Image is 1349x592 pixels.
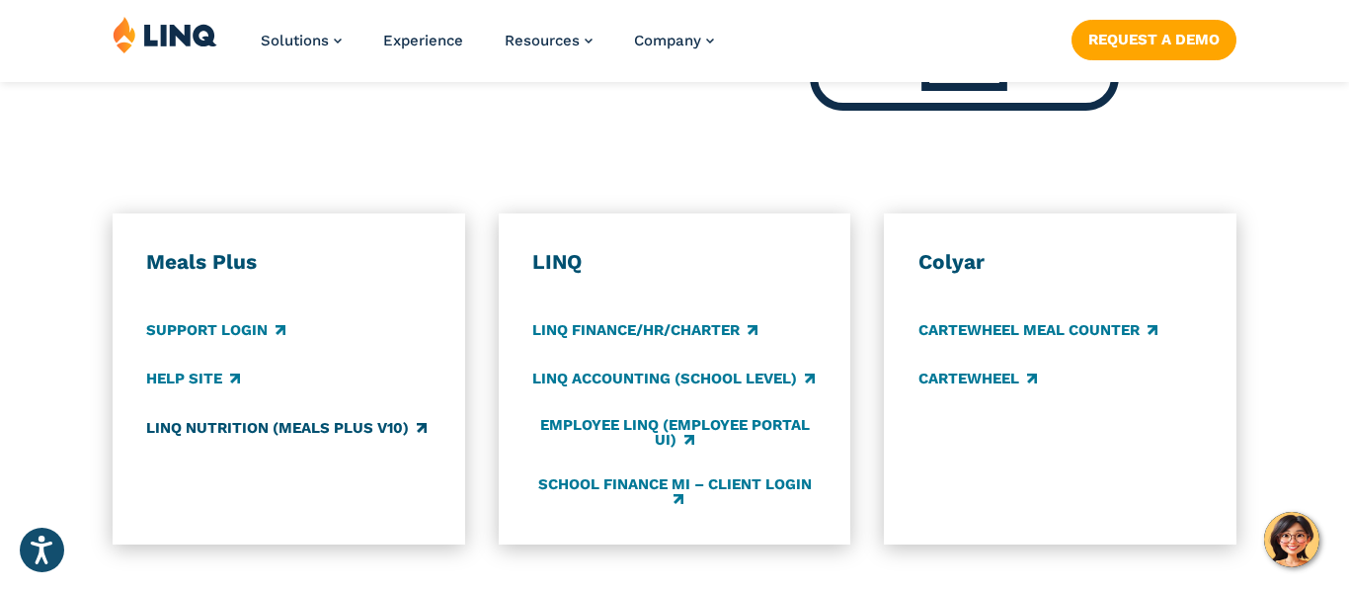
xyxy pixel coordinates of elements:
h3: Colyar [918,249,1203,276]
button: Hello, have a question? Let’s chat. [1264,512,1319,567]
a: Company [634,32,714,49]
a: Help Site [146,369,240,390]
nav: Primary Navigation [261,16,714,81]
a: Request a Demo [1071,20,1236,59]
a: Support Login [146,320,285,342]
span: Solutions [261,32,329,49]
a: Employee LINQ (Employee Portal UI) [532,417,817,450]
a: LINQ Nutrition (Meals Plus v10) [146,417,427,439]
a: Solutions [261,32,342,49]
span: Resources [505,32,580,49]
span: Company [634,32,701,49]
img: LINQ | K‑12 Software [113,16,217,53]
a: Experience [383,32,463,49]
h3: LINQ [532,249,817,276]
a: LINQ Finance/HR/Charter [532,320,757,342]
nav: Button Navigation [1071,16,1236,59]
a: School Finance MI – Client Login [532,476,817,509]
a: CARTEWHEEL Meal Counter [918,320,1157,342]
h3: Meals Plus [146,249,431,276]
a: CARTEWHEEL [918,369,1037,390]
a: Resources [505,32,593,49]
a: LINQ Accounting (school level) [532,369,815,390]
